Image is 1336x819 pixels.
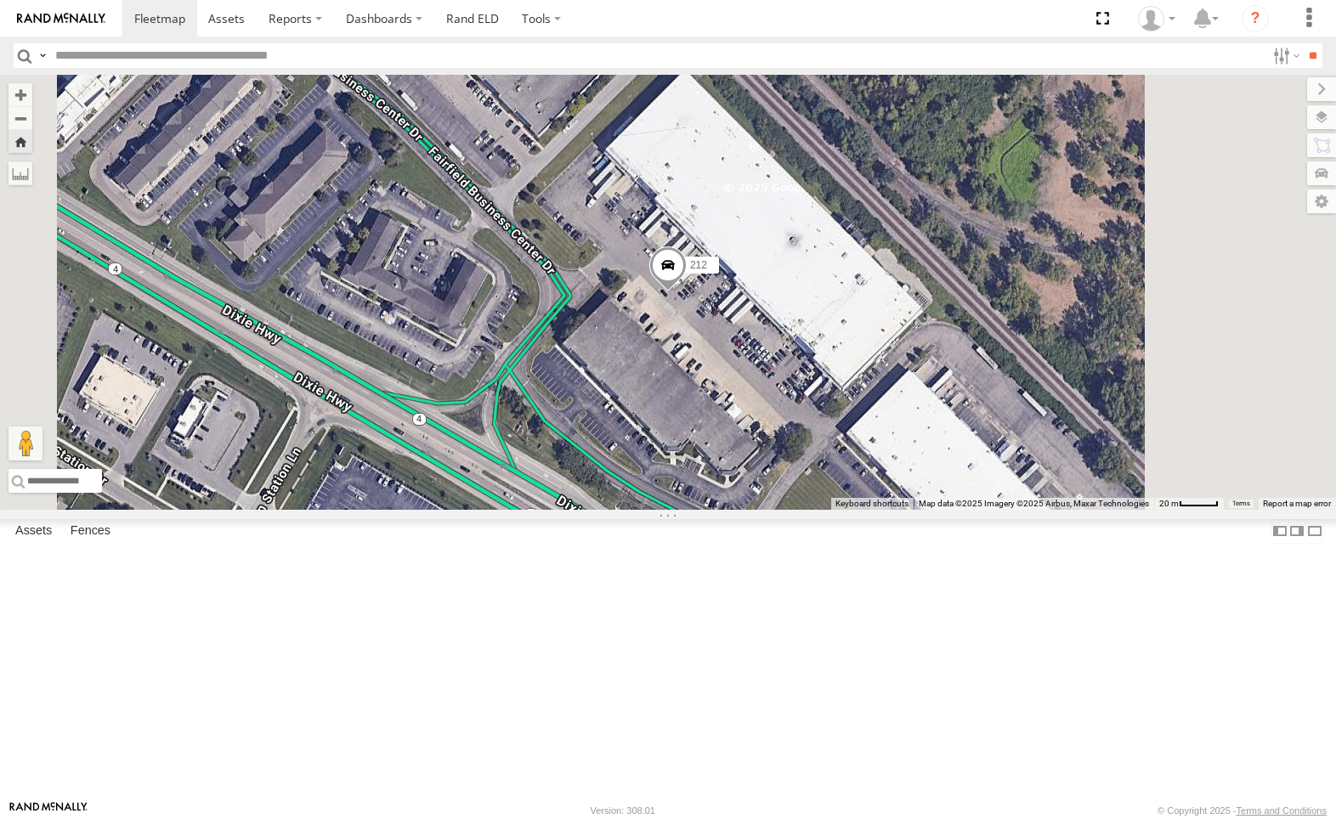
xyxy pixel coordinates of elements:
[36,43,49,68] label: Search Query
[1132,6,1181,31] div: Mike Seta
[690,259,707,271] span: 212
[8,426,42,460] button: Drag Pegman onto the map to open Street View
[7,519,60,543] label: Assets
[62,519,119,543] label: Fences
[9,802,88,819] a: Visit our Website
[1263,499,1331,508] a: Report a map error
[835,498,909,510] button: Keyboard shortcuts
[919,499,1149,508] span: Map data ©2025 Imagery ©2025 Airbus, Maxar Technologies
[1288,519,1305,544] label: Dock Summary Table to the Right
[1266,43,1303,68] label: Search Filter Options
[1271,519,1288,544] label: Dock Summary Table to the Left
[8,130,32,153] button: Zoom Home
[1154,498,1224,510] button: Map Scale: 20 m per 43 pixels
[8,161,32,185] label: Measure
[8,106,32,130] button: Zoom out
[1158,805,1327,816] div: © Copyright 2025 -
[8,83,32,106] button: Zoom in
[1242,5,1269,32] i: ?
[17,13,105,25] img: rand-logo.svg
[1307,189,1336,213] label: Map Settings
[1237,805,1327,816] a: Terms and Conditions
[591,805,655,816] div: Version: 308.01
[1306,519,1323,544] label: Hide Summary Table
[1159,499,1179,508] span: 20 m
[1232,500,1250,507] a: Terms (opens in new tab)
